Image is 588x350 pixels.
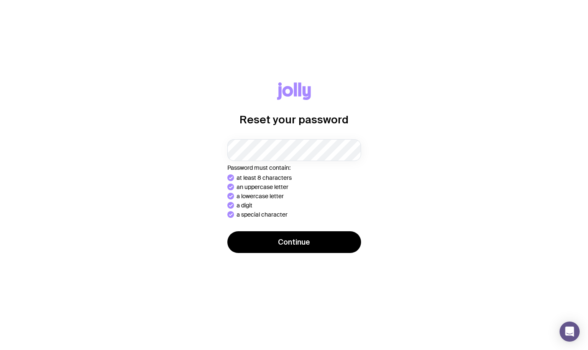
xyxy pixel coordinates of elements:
h1: Reset your password [239,113,349,126]
p: an uppercase letter [237,184,288,190]
p: Password must contain: [227,164,361,171]
button: Continue [227,231,361,253]
p: at least 8 characters [237,174,292,181]
span: Continue [278,237,310,247]
p: a special character [237,211,288,218]
p: a lowercase letter [237,193,284,199]
div: Open Intercom Messenger [560,322,580,342]
p: a digit [237,202,252,209]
